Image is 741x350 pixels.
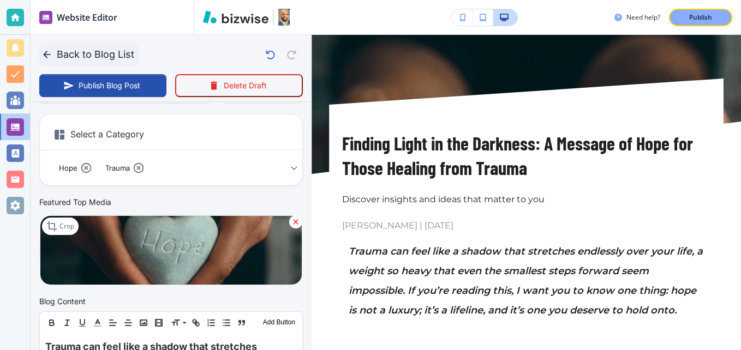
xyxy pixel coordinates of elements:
[42,218,79,235] div: Crop
[40,123,302,150] h6: Select a Category
[53,159,95,177] div: Hope
[175,74,303,97] button: Delete Draft
[39,295,86,307] h2: Blog Content
[39,11,52,24] img: editor icon
[99,159,147,177] div: Trauma
[40,215,302,285] img: 778928f7b81e2256b90c60c9215504a9.webp
[39,197,303,284] div: Featured Top MediaCrop
[39,74,166,97] button: Publish Blog Post
[99,162,136,174] span: Trauma
[349,245,703,316] span: Trauma can feel like a shadow that stretches endlessly over your life, a weight so heavy that eve...
[278,9,290,26] img: Your Logo
[342,219,710,233] span: [PERSON_NAME] | [DATE]
[57,11,117,24] h2: Website Editor
[59,221,74,231] p: Crop
[689,13,712,22] p: Publish
[342,193,710,206] p: Discover insights and ideas that matter to you
[669,9,732,26] button: Publish
[53,162,83,174] span: Hope
[260,316,298,329] button: Add Button
[39,197,111,208] label: Featured Top Media
[203,10,268,23] img: Bizwise Logo
[626,13,660,22] h3: Need help?
[342,131,710,180] h1: Finding Light in the Darkness: A Message of Hope for Those Healing from Trauma
[39,44,139,65] button: Back to Blog List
